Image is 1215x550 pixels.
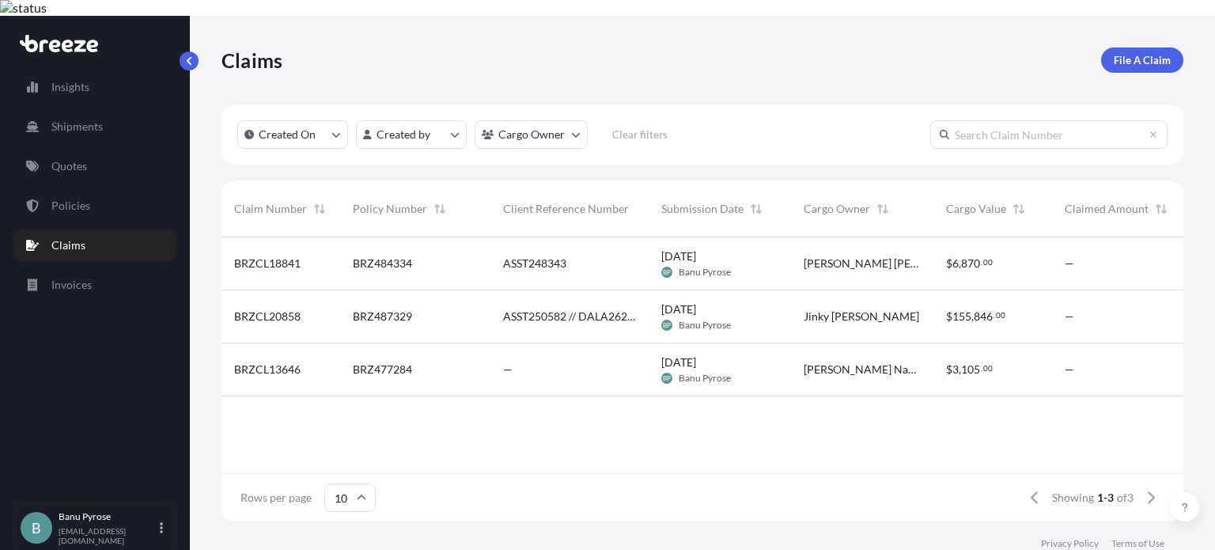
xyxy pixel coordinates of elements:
[234,309,301,324] span: BRZCL20858
[663,317,671,333] span: BP
[873,199,892,218] button: Sort
[952,311,971,322] span: 155
[1009,199,1028,218] button: Sort
[234,256,301,271] span: BRZCL18841
[1114,52,1171,68] p: File A Claim
[1065,362,1074,377] span: —
[234,201,307,217] span: Claim Number
[503,256,566,271] span: ASST248343
[983,366,993,371] span: 00
[946,201,1006,217] span: Cargo Value
[679,319,731,332] span: Banu Pyrose
[994,313,995,318] span: .
[475,120,588,149] button: cargoOwner Filter options
[661,355,696,370] span: [DATE]
[959,258,961,269] span: ,
[1065,201,1149,217] span: Claimed Amount
[503,201,629,217] span: Client Reference Number
[310,199,329,218] button: Sort
[221,47,282,73] p: Claims
[1041,537,1099,550] a: Privacy Policy
[59,526,157,545] p: [EMAIL_ADDRESS][DOMAIN_NAME]
[661,201,744,217] span: Submission Date
[51,158,87,174] p: Quotes
[237,120,348,149] button: createdOn Filter options
[679,372,731,385] span: Banu Pyrose
[961,364,980,375] span: 105
[952,258,959,269] span: 6
[663,370,671,386] span: BP
[996,313,1005,318] span: 00
[981,260,982,265] span: .
[503,362,513,377] span: —
[971,311,974,322] span: ,
[930,120,1168,149] input: Search Claim Number
[59,510,157,523] p: Banu Pyrose
[1101,47,1183,73] a: File A Claim
[240,490,312,506] span: Rows per page
[983,260,993,265] span: 00
[377,127,430,142] p: Created by
[959,364,961,375] span: ,
[961,258,980,269] span: 870
[13,150,176,182] a: Quotes
[1065,309,1074,324] span: —
[430,199,449,218] button: Sort
[498,127,565,142] p: Cargo Owner
[974,311,993,322] span: 846
[13,269,176,301] a: Invoices
[946,258,952,269] span: $
[747,199,766,218] button: Sort
[13,71,176,103] a: Insights
[804,256,921,271] span: [PERSON_NAME] [PERSON_NAME]
[952,364,959,375] span: 3
[13,111,176,142] a: Shipments
[1097,490,1114,506] span: 1-3
[51,79,89,95] p: Insights
[804,201,870,217] span: Cargo Owner
[353,256,412,271] span: BRZ484334
[1065,256,1074,271] span: —
[13,229,176,261] a: Claims
[356,120,467,149] button: createdBy Filter options
[32,520,41,536] span: B
[503,309,636,324] span: ASST250582 // DALA26252100
[13,190,176,222] a: Policies
[353,362,412,377] span: BRZ477284
[804,362,921,377] span: [PERSON_NAME] Naga [PERSON_NAME]
[663,264,671,280] span: BP
[596,122,684,147] button: Clear filters
[946,364,952,375] span: $
[1111,537,1164,550] a: Terms of Use
[981,366,982,371] span: .
[353,201,427,217] span: Policy Number
[51,198,90,214] p: Policies
[804,309,919,324] span: Jinky [PERSON_NAME]
[1152,199,1171,218] button: Sort
[51,237,85,253] p: Claims
[661,248,696,264] span: [DATE]
[353,309,412,324] span: BRZ487329
[259,127,316,142] p: Created On
[1117,490,1134,506] span: of 3
[1052,490,1094,506] span: Showing
[51,119,103,135] p: Shipments
[679,266,731,279] span: Banu Pyrose
[51,277,92,293] p: Invoices
[612,127,668,142] p: Clear filters
[632,199,651,218] button: Sort
[661,302,696,317] span: [DATE]
[946,311,952,322] span: $
[234,362,301,377] span: BRZCL13646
